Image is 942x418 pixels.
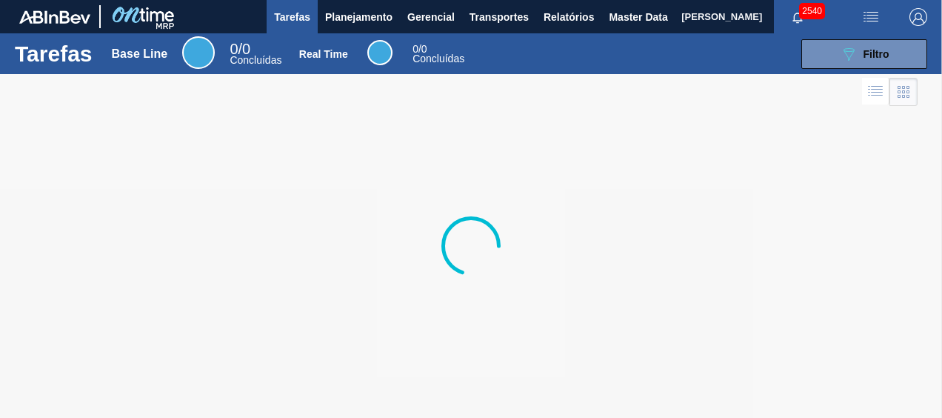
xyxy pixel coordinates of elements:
[412,43,418,55] span: 0
[230,41,250,57] span: / 0
[19,10,90,24] img: TNhmsLtSVTkK8tSr43FrP2fwEKptu5GPRR3wAAAABJRU5ErkJggg==
[325,8,392,26] span: Planejamento
[230,54,281,66] span: Concluídas
[801,39,927,69] button: Filtro
[799,3,825,19] span: 2540
[299,48,348,60] div: Real Time
[230,43,281,65] div: Base Line
[15,45,93,62] h1: Tarefas
[407,8,455,26] span: Gerencial
[774,7,821,27] button: Notificações
[862,8,880,26] img: userActions
[112,47,168,61] div: Base Line
[230,41,238,57] span: 0
[470,8,529,26] span: Transportes
[544,8,594,26] span: Relatórios
[274,8,310,26] span: Tarefas
[609,8,667,26] span: Master Data
[182,36,215,69] div: Base Line
[863,48,889,60] span: Filtro
[909,8,927,26] img: Logout
[412,44,464,64] div: Real Time
[412,53,464,64] span: Concluídas
[367,40,392,65] div: Real Time
[412,43,427,55] span: / 0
